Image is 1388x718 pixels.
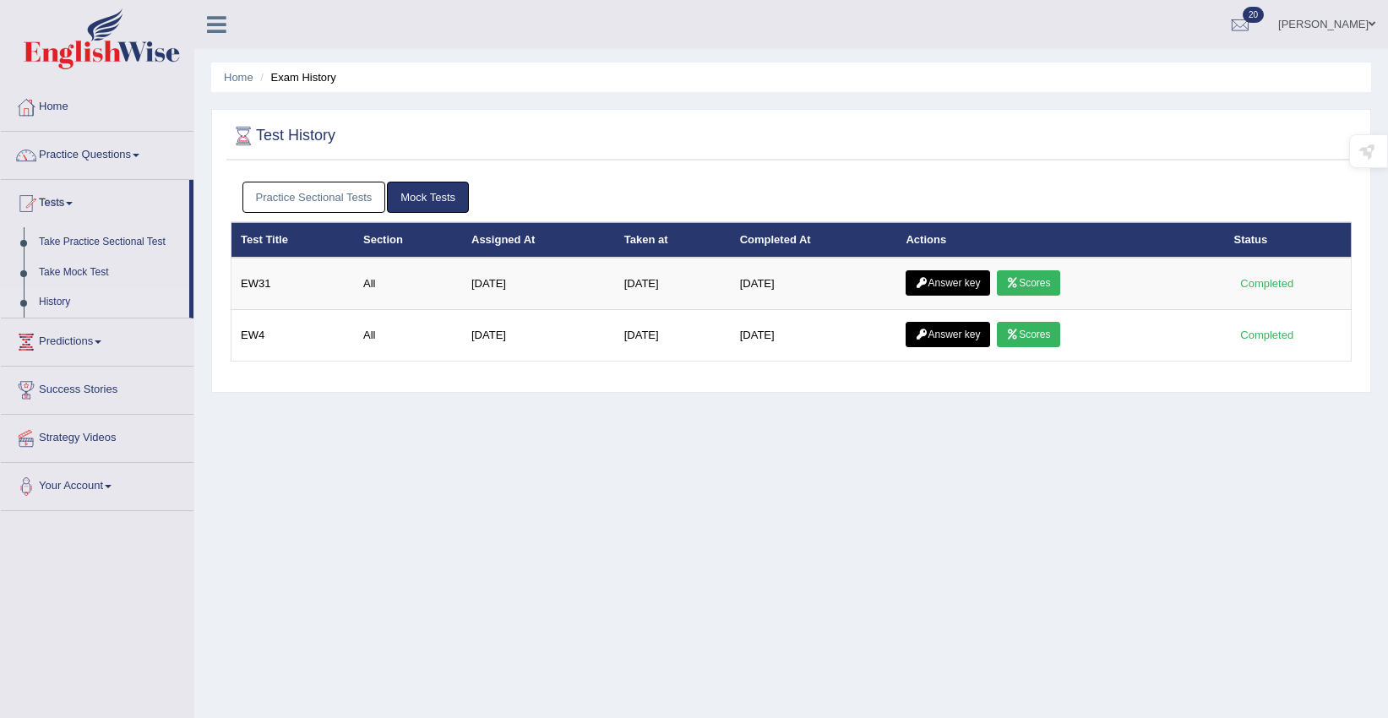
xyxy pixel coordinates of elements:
[906,322,989,347] a: Answer key
[1243,7,1264,23] span: 20
[462,310,615,362] td: [DATE]
[231,258,354,310] td: EW31
[731,258,897,310] td: [DATE]
[31,287,189,318] a: History
[354,258,462,310] td: All
[387,182,469,213] a: Mock Tests
[1225,222,1352,258] th: Status
[615,258,731,310] td: [DATE]
[256,69,336,85] li: Exam History
[896,222,1224,258] th: Actions
[31,227,189,258] a: Take Practice Sectional Test
[231,310,354,362] td: EW4
[462,258,615,310] td: [DATE]
[731,310,897,362] td: [DATE]
[615,222,731,258] th: Taken at
[1,463,193,505] a: Your Account
[224,71,253,84] a: Home
[1,367,193,409] a: Success Stories
[1,318,193,361] a: Predictions
[1,415,193,457] a: Strategy Videos
[231,123,335,149] h2: Test History
[462,222,615,258] th: Assigned At
[1,84,193,126] a: Home
[1234,326,1300,344] div: Completed
[354,222,462,258] th: Section
[997,322,1059,347] a: Scores
[354,310,462,362] td: All
[997,270,1059,296] a: Scores
[615,310,731,362] td: [DATE]
[1234,275,1300,292] div: Completed
[231,222,354,258] th: Test Title
[731,222,897,258] th: Completed At
[1,180,189,222] a: Tests
[31,258,189,288] a: Take Mock Test
[906,270,989,296] a: Answer key
[242,182,386,213] a: Practice Sectional Tests
[1,132,193,174] a: Practice Questions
